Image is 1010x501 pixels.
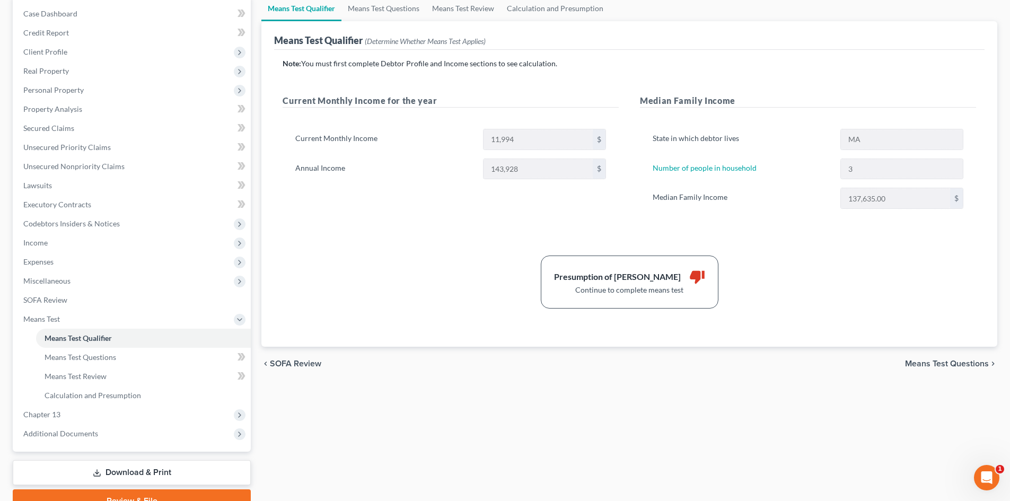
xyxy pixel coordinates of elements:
[45,353,116,362] span: Means Test Questions
[36,329,251,348] a: Means Test Qualifier
[15,176,251,195] a: Lawsuits
[554,271,681,283] div: Presumption of [PERSON_NAME]
[653,163,757,172] a: Number of people in household
[640,94,976,108] h5: Median Family Income
[15,100,251,119] a: Property Analysis
[593,159,605,179] div: $
[23,66,69,75] span: Real Property
[647,129,835,150] label: State in which debtor lives
[261,359,321,368] button: chevron_left SOFA Review
[15,4,251,23] a: Case Dashboard
[689,269,705,285] i: thumb_down
[45,372,107,381] span: Means Test Review
[905,359,989,368] span: Means Test Questions
[974,465,999,490] iframe: Intercom live chat
[283,59,301,68] strong: Note:
[23,219,120,228] span: Codebtors Insiders & Notices
[23,124,74,133] span: Secured Claims
[365,37,486,46] span: (Determine Whether Means Test Applies)
[841,188,950,208] input: 0.00
[23,200,91,209] span: Executory Contracts
[270,359,321,368] span: SOFA Review
[484,159,593,179] input: 0.00
[261,359,270,368] i: chevron_left
[23,162,125,171] span: Unsecured Nonpriority Claims
[15,138,251,157] a: Unsecured Priority Claims
[841,159,963,179] input: --
[23,181,52,190] span: Lawsuits
[989,359,997,368] i: chevron_right
[15,195,251,214] a: Executory Contracts
[283,58,976,69] p: You must first complete Debtor Profile and Income sections to see calculation.
[36,367,251,386] a: Means Test Review
[290,159,477,180] label: Annual Income
[23,85,84,94] span: Personal Property
[841,129,963,150] input: State
[554,285,705,295] div: Continue to complete means test
[23,314,60,323] span: Means Test
[15,119,251,138] a: Secured Claims
[13,460,251,485] a: Download & Print
[23,9,77,18] span: Case Dashboard
[996,465,1004,473] span: 1
[23,276,71,285] span: Miscellaneous
[23,104,82,113] span: Property Analysis
[593,129,605,150] div: $
[647,188,835,209] label: Median Family Income
[23,257,54,266] span: Expenses
[23,429,98,438] span: Additional Documents
[36,348,251,367] a: Means Test Questions
[15,23,251,42] a: Credit Report
[283,94,619,108] h5: Current Monthly Income for the year
[23,143,111,152] span: Unsecured Priority Claims
[484,129,593,150] input: 0.00
[23,238,48,247] span: Income
[15,291,251,310] a: SOFA Review
[290,129,477,150] label: Current Monthly Income
[15,157,251,176] a: Unsecured Nonpriority Claims
[36,386,251,405] a: Calculation and Presumption
[45,391,141,400] span: Calculation and Presumption
[23,295,67,304] span: SOFA Review
[23,28,69,37] span: Credit Report
[23,47,67,56] span: Client Profile
[950,188,963,208] div: $
[905,359,997,368] button: Means Test Questions chevron_right
[45,333,112,342] span: Means Test Qualifier
[23,410,60,419] span: Chapter 13
[274,34,486,47] div: Means Test Qualifier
